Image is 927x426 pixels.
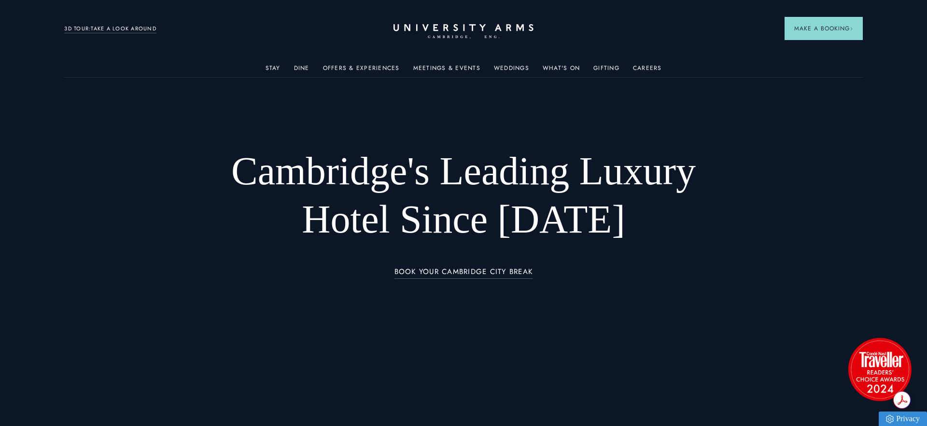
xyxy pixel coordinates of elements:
[323,65,400,77] a: Offers & Experiences
[785,17,863,40] button: Make a BookingArrow icon
[879,412,927,426] a: Privacy
[843,333,916,405] img: image-2524eff8f0c5d55edbf694693304c4387916dea5-1501x1501-png
[633,65,662,77] a: Careers
[850,27,853,30] img: Arrow icon
[294,65,309,77] a: Dine
[543,65,580,77] a: What's On
[394,268,533,279] a: BOOK YOUR CAMBRIDGE CITY BREAK
[413,65,480,77] a: Meetings & Events
[494,65,529,77] a: Weddings
[794,24,853,33] span: Make a Booking
[393,24,534,39] a: Home
[64,25,156,33] a: 3D TOUR:TAKE A LOOK AROUND
[886,415,894,423] img: Privacy
[206,147,721,244] h1: Cambridge's Leading Luxury Hotel Since [DATE]
[593,65,619,77] a: Gifting
[266,65,281,77] a: Stay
